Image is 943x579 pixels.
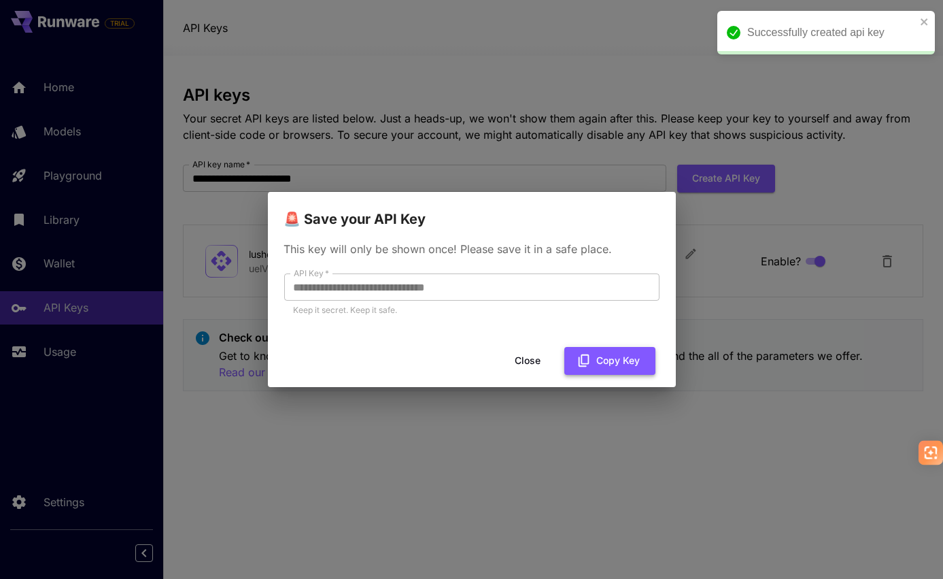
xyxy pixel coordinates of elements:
[268,192,676,230] h2: 🚨 Save your API Key
[294,303,650,317] p: Keep it secret. Keep it safe.
[498,347,559,375] button: Close
[920,16,929,27] button: close
[747,24,916,41] div: Successfully created api key
[564,347,655,375] button: Copy Key
[284,241,659,257] p: This key will only be shown once! Please save it in a safe place.
[294,267,329,279] label: API Key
